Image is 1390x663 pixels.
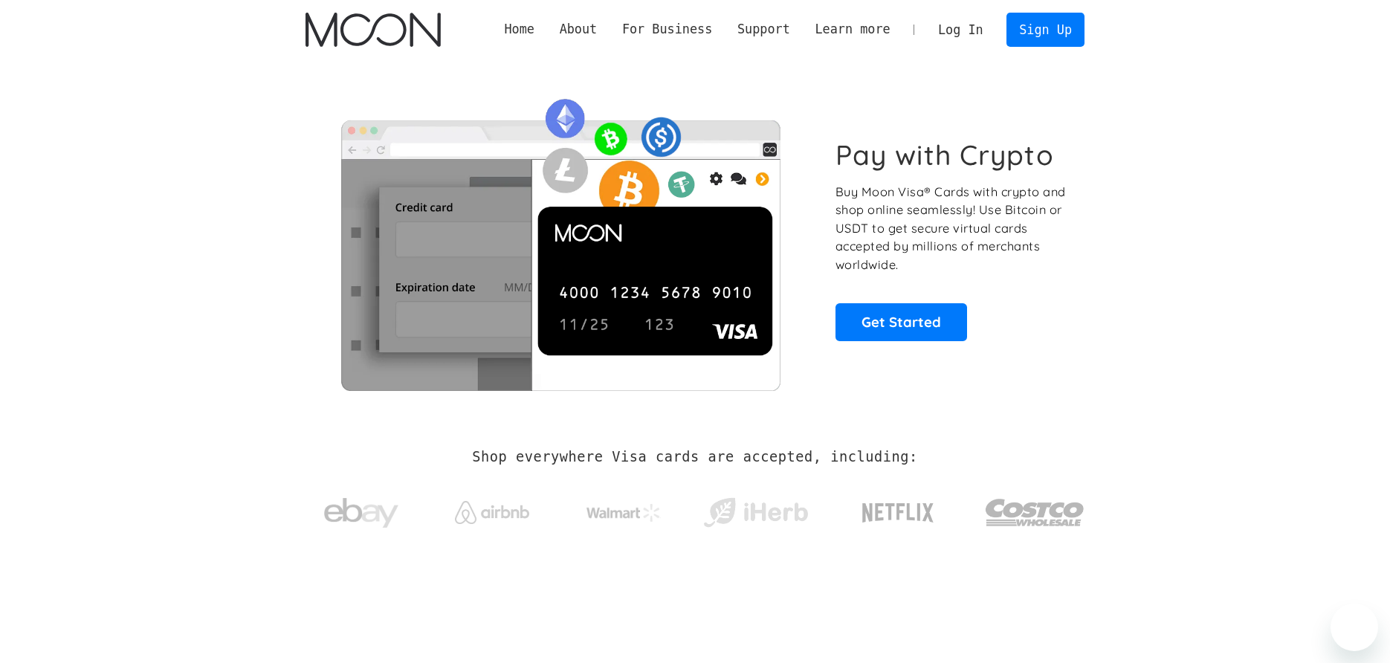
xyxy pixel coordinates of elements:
h1: Pay with Crypto [835,138,1054,172]
div: For Business [622,20,712,39]
a: Sign Up [1006,13,1084,46]
a: Home [492,20,547,39]
img: Moon Cards let you spend your crypto anywhere Visa is accepted. [306,88,815,390]
div: About [560,20,598,39]
a: ebay [306,475,416,544]
div: Learn more [803,20,903,39]
img: Netflix [861,494,935,531]
img: Moon Logo [306,13,440,47]
img: Airbnb [455,501,529,524]
a: Walmart [569,489,679,529]
a: Costco [985,470,1084,548]
p: Buy Moon Visa® Cards with crypto and shop online seamlessly! Use Bitcoin or USDT to get secure vi... [835,183,1068,274]
div: For Business [610,20,725,39]
iframe: Кнопка запуска окна обмена сообщениями [1331,604,1378,651]
h2: Shop everywhere Visa cards are accepted, including: [472,449,917,465]
a: home [306,13,440,47]
a: Airbnb [437,486,548,531]
img: ebay [324,490,398,537]
a: iHerb [700,479,811,540]
a: Log In [925,13,995,46]
div: About [547,20,610,39]
a: Netflix [832,479,965,539]
div: Support [725,20,802,39]
div: Learn more [815,20,890,39]
img: iHerb [700,494,811,532]
img: Costco [985,485,1084,540]
a: Get Started [835,303,967,340]
img: Walmart [586,504,661,522]
div: Support [737,20,790,39]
